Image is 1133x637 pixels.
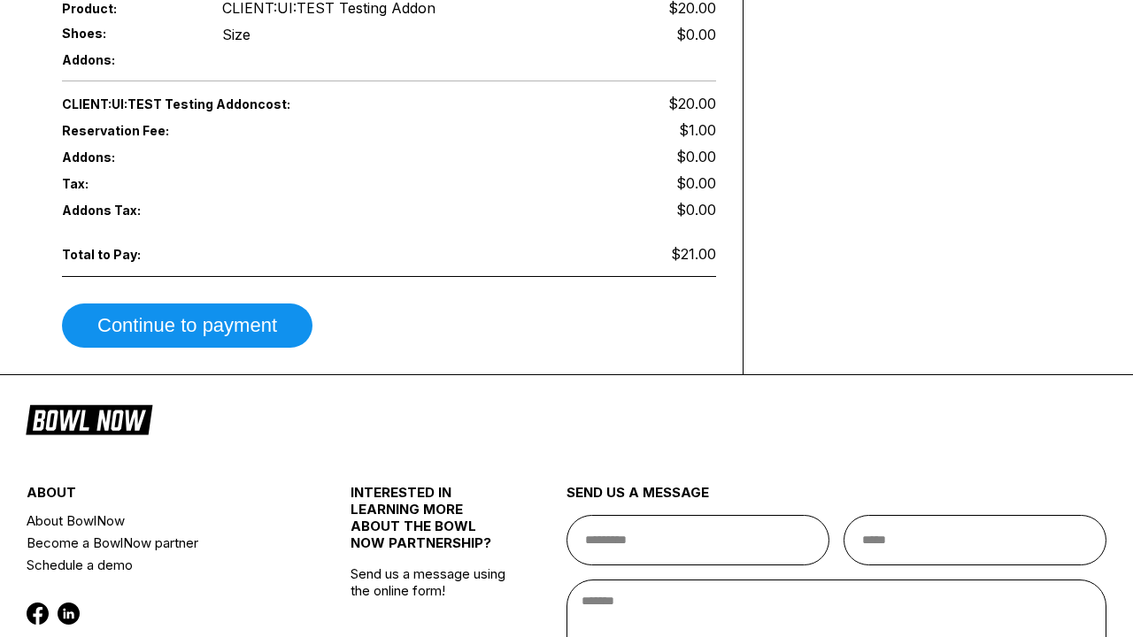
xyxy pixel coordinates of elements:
[27,532,297,554] a: Become a BowlNow partner
[676,148,716,165] span: $0.00
[671,245,716,263] span: $21.00
[27,554,297,576] a: Schedule a demo
[566,484,1106,515] div: send us a message
[62,1,193,16] span: Product:
[62,150,193,165] span: Addons:
[27,484,297,510] div: about
[676,26,716,43] div: $0.00
[668,95,716,112] span: $20.00
[222,26,250,43] div: Size
[351,484,513,565] div: INTERESTED IN LEARNING MORE ABOUT THE BOWL NOW PARTNERSHIP?
[62,52,193,67] span: Addons:
[676,201,716,219] span: $0.00
[62,176,193,191] span: Tax:
[62,203,193,218] span: Addons Tax:
[27,510,297,532] a: About BowlNow
[62,96,389,111] span: CLIENT:UI:TEST Testing Addon cost:
[679,121,716,139] span: $1.00
[676,174,716,192] span: $0.00
[62,303,312,348] button: Continue to payment
[62,123,389,138] span: Reservation Fee:
[62,26,193,41] span: Shoes:
[62,247,193,262] span: Total to Pay:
